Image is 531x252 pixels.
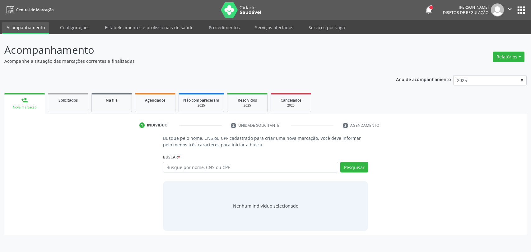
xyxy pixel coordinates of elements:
[9,105,40,110] div: Nova marcação
[251,22,298,33] a: Serviços ofertados
[163,152,180,162] label: Buscar
[493,52,524,62] button: Relatórios
[204,22,244,33] a: Procedimentos
[443,5,489,10] div: [PERSON_NAME]
[100,22,198,33] a: Estabelecimentos e profissionais de saúde
[163,135,368,148] p: Busque pelo nome, CNS ou CPF cadastrado para criar uma nova marcação. Você deve informar pelo men...
[163,162,338,172] input: Busque por nome, CNS ou CPF
[424,6,433,14] button: notifications
[2,22,49,34] a: Acompanhamento
[147,122,168,128] div: Indivíduo
[443,10,489,15] span: Diretor de regulação
[21,97,28,103] div: person_add
[281,98,301,103] span: Cancelados
[16,7,54,12] span: Central de Marcação
[145,98,165,103] span: Agendados
[516,5,527,16] button: apps
[233,203,298,209] div: Nenhum indivíduo selecionado
[56,22,94,33] a: Configurações
[304,22,349,33] a: Serviços por vaga
[232,103,263,108] div: 2025
[4,42,370,58] p: Acompanhamento
[4,5,54,15] a: Central de Marcação
[183,98,219,103] span: Não compareceram
[396,75,451,83] p: Ano de acompanhamento
[106,98,118,103] span: Na fila
[238,98,257,103] span: Resolvidos
[139,122,145,128] div: 1
[340,162,368,172] button: Pesquisar
[58,98,78,103] span: Solicitados
[275,103,306,108] div: 2025
[504,3,516,16] button: 
[4,58,370,64] p: Acompanhe a situação das marcações correntes e finalizadas
[506,6,513,12] i: 
[491,3,504,16] img: img
[183,103,219,108] div: 2025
